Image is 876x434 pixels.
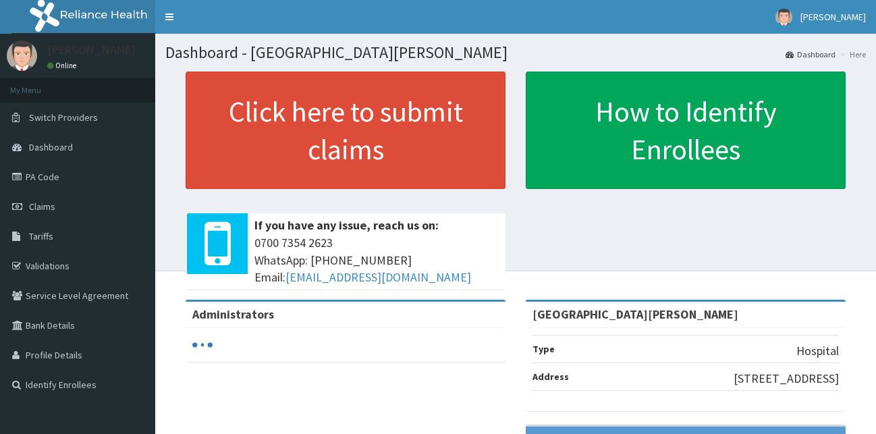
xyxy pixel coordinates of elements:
svg: audio-loading [192,335,213,355]
span: Claims [29,200,55,213]
b: Type [532,343,555,355]
span: Dashboard [29,141,73,153]
li: Here [837,49,866,60]
span: Tariffs [29,230,53,242]
span: 0700 7354 2623 WhatsApp: [PHONE_NUMBER] Email: [254,234,499,286]
b: Administrators [192,306,274,322]
p: [STREET_ADDRESS] [734,370,839,387]
p: Hospital [796,342,839,360]
img: User Image [775,9,792,26]
img: User Image [7,40,37,71]
b: Address [532,371,569,383]
a: How to Identify Enrollees [526,72,846,189]
a: Online [47,61,80,70]
h1: Dashboard - [GEOGRAPHIC_DATA][PERSON_NAME] [165,44,866,61]
span: Switch Providers [29,111,98,124]
p: [PERSON_NAME] [47,44,136,56]
a: [EMAIL_ADDRESS][DOMAIN_NAME] [285,269,471,285]
b: If you have any issue, reach us on: [254,217,439,233]
strong: [GEOGRAPHIC_DATA][PERSON_NAME] [532,306,738,322]
a: Dashboard [786,49,836,60]
span: [PERSON_NAME] [800,11,866,23]
a: Click here to submit claims [186,72,505,189]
